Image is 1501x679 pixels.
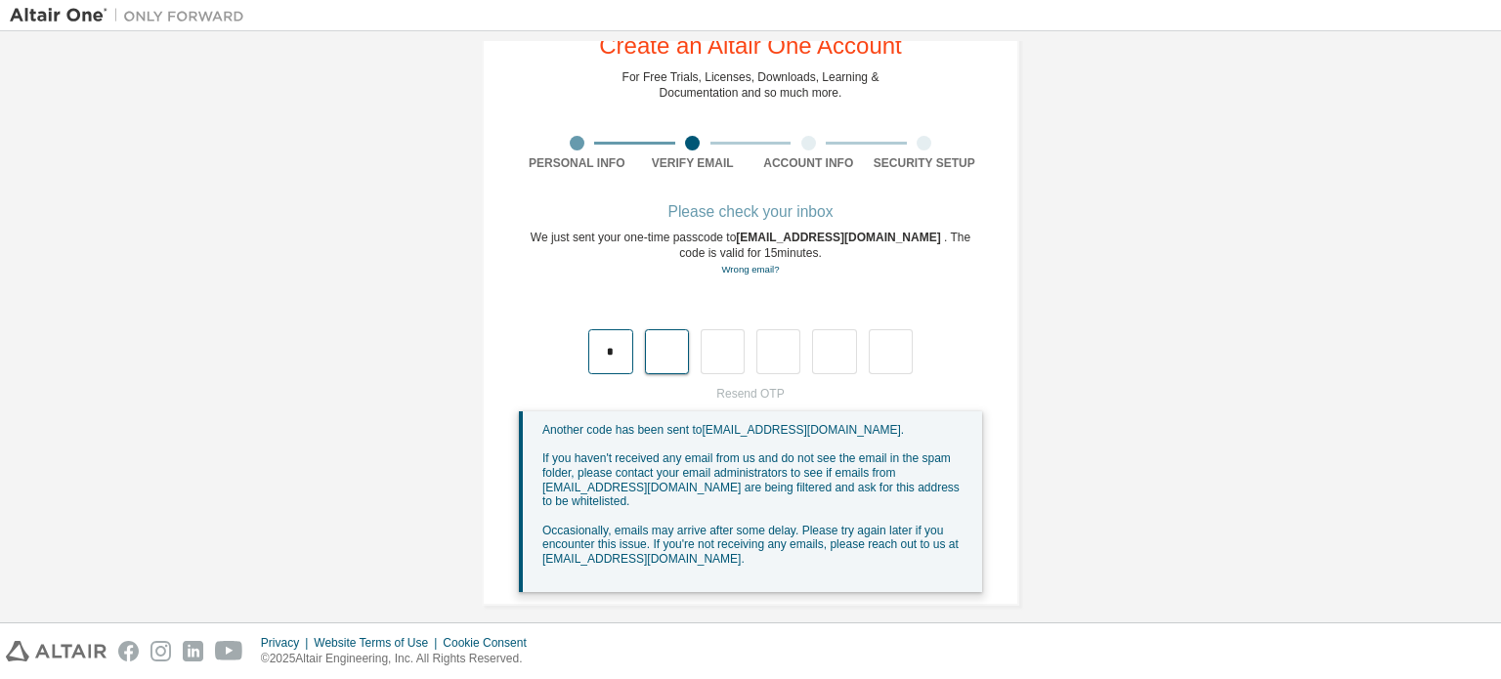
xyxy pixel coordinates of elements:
img: youtube.svg [215,641,243,661]
div: Verify Email [635,155,751,171]
div: Privacy [261,635,314,651]
span: Occasionally, emails may arrive after some delay. Please try again later if you encounter this is... [542,524,959,566]
div: Website Terms of Use [314,635,443,651]
a: Go back to the registration form [721,264,779,275]
div: Please check your inbox [519,206,982,218]
p: © 2025 Altair Engineering, Inc. All Rights Reserved. [261,651,538,667]
img: facebook.svg [118,641,139,661]
img: linkedin.svg [183,641,203,661]
img: Altair One [10,6,254,25]
div: Security Setup [867,155,983,171]
span: If you haven't received any email from us and do not see the email in the spam folder, please con... [542,451,960,508]
img: instagram.svg [150,641,171,661]
div: We just sent your one-time passcode to . The code is valid for 15 minutes. [519,230,982,277]
div: Create an Altair One Account [599,34,902,58]
span: [EMAIL_ADDRESS][DOMAIN_NAME] [736,231,944,244]
img: altair_logo.svg [6,641,107,661]
div: Account Info [750,155,867,171]
div: For Free Trials, Licenses, Downloads, Learning & Documentation and so much more. [622,69,879,101]
div: Cookie Consent [443,635,537,651]
div: Personal Info [519,155,635,171]
span: Another code has been sent to [EMAIL_ADDRESS][DOMAIN_NAME] . [542,423,904,437]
